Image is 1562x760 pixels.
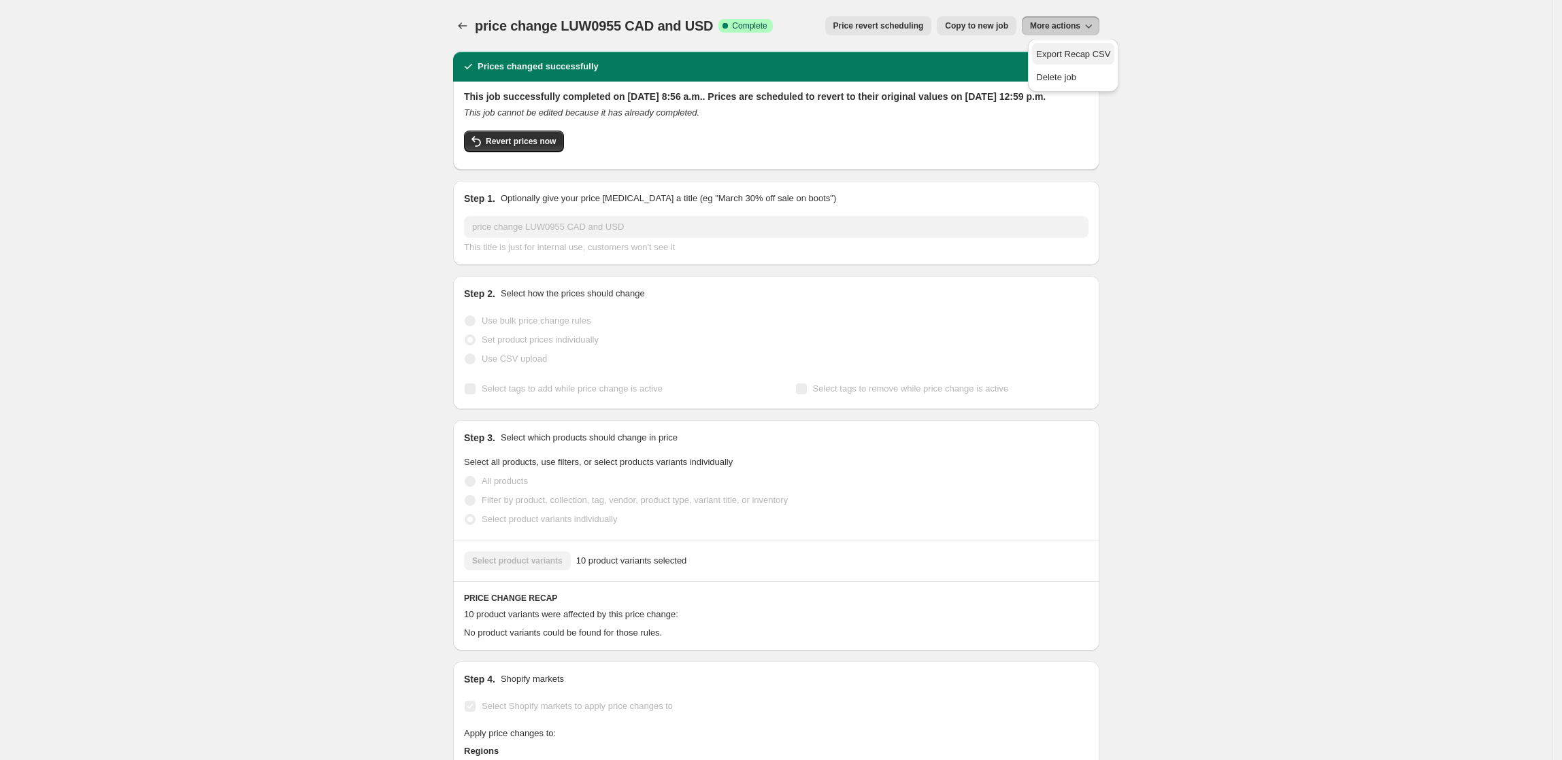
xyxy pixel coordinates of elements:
span: Select tags to add while price change is active [482,383,663,394]
span: Complete [732,20,767,31]
button: Export Recap CSV [1032,43,1114,65]
span: This title is just for internal use, customers won't see it [464,242,675,252]
span: Apply price changes to: [464,728,556,738]
p: Select which products should change in price [501,431,678,445]
span: Set product prices individually [482,334,599,345]
span: Use CSV upload [482,353,547,364]
span: Delete job [1036,72,1076,82]
input: 30% off holiday sale [464,216,1089,238]
h2: Step 1. [464,192,495,205]
h2: Step 2. [464,287,495,300]
h2: Step 4. [464,672,495,686]
h3: Regions [464,744,722,758]
span: Filter by product, collection, tag, vendor, product type, variant title, or inventory [482,495,788,505]
p: Optionally give your price [MEDICAL_DATA] a title (eg "March 30% off sale on boots") [501,192,836,205]
span: More actions [1030,20,1080,31]
p: Select how the prices should change [501,287,645,300]
h2: Prices changed successfully [478,60,599,73]
span: Export Recap CSV [1036,49,1110,59]
button: More actions [1022,16,1099,35]
span: price change LUW0955 CAD and USD [475,18,713,33]
span: Price revert scheduling [833,20,924,31]
i: This job cannot be edited because it has already completed. [464,107,699,118]
span: Select product variants individually [482,514,617,524]
span: Revert prices now [486,136,556,147]
span: Select Shopify markets to apply price changes to [482,701,673,711]
span: All products [482,476,528,486]
span: 10 product variants selected [576,554,687,568]
span: Select tags to remove while price change is active [813,383,1009,394]
h2: This job successfully completed on [DATE] 8:56 a.m.. Prices are scheduled to revert to their orig... [464,90,1089,103]
span: Select all products, use filters, or select products variants individually [464,457,733,467]
span: 10 product variants were affected by this price change: [464,609,678,619]
button: Revert prices now [464,131,564,152]
button: Delete job [1032,66,1114,88]
span: No product variants could be found for those rules. [464,627,662,638]
span: Use bulk price change rules [482,315,591,326]
button: Copy to new job [937,16,1016,35]
h6: PRICE CHANGE RECAP [464,593,1089,604]
span: Copy to new job [945,20,1008,31]
button: Price revert scheduling [825,16,932,35]
button: Price change jobs [453,16,472,35]
p: Shopify markets [501,672,564,686]
h2: Step 3. [464,431,495,445]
